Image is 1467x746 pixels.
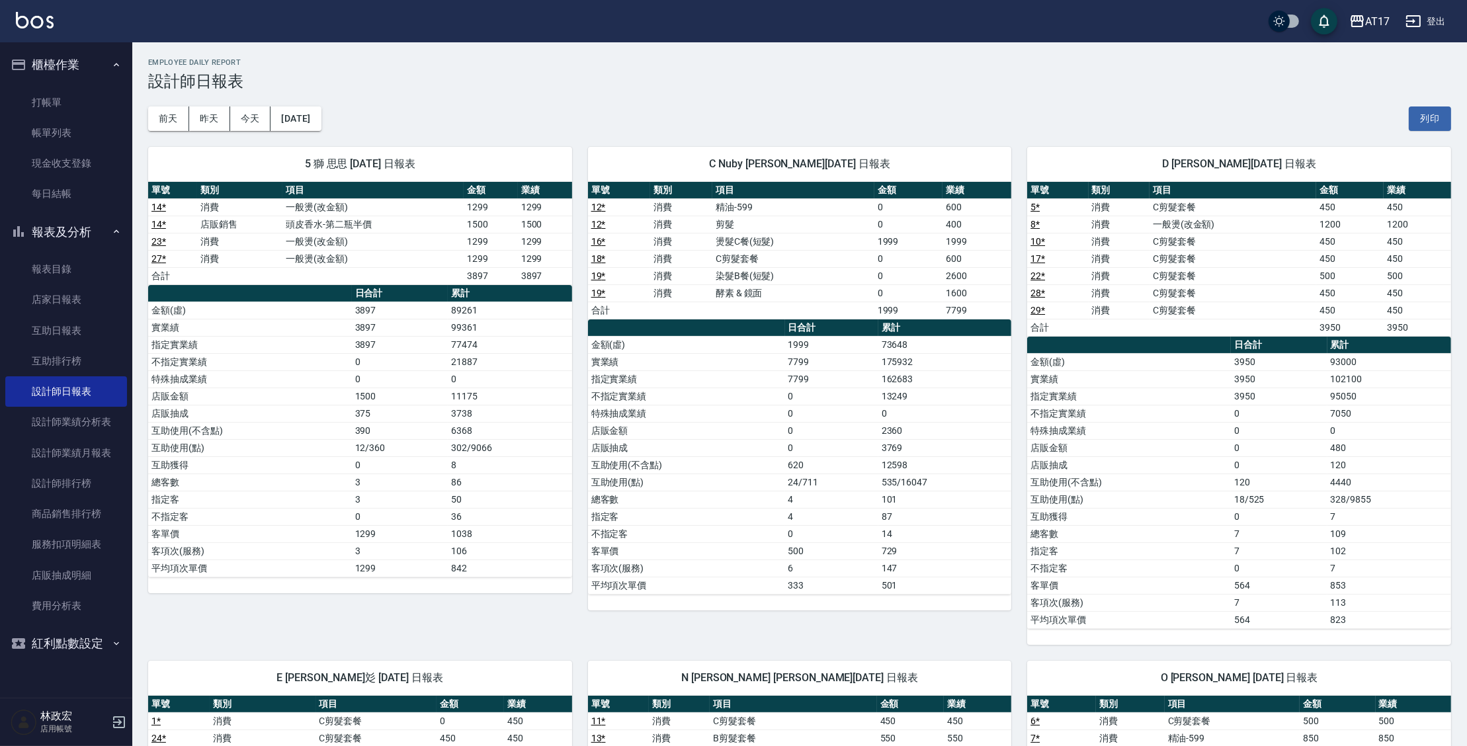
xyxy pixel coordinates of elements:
[1089,216,1150,233] td: 消費
[1027,388,1231,405] td: 指定實業績
[604,671,996,684] span: N [PERSON_NAME] [PERSON_NAME][DATE] 日報表
[352,285,448,302] th: 日合計
[448,353,571,370] td: 21887
[1231,508,1327,525] td: 0
[1327,422,1451,439] td: 0
[1089,284,1150,302] td: 消費
[878,319,1012,337] th: 累計
[1384,302,1451,319] td: 450
[5,346,127,376] a: 互助排行榜
[352,302,448,319] td: 3897
[1327,439,1451,456] td: 480
[712,267,874,284] td: 染髮B餐(短髮)
[5,499,127,529] a: 商品銷售排行榜
[197,250,282,267] td: 消費
[1384,182,1451,199] th: 業績
[148,388,352,405] td: 店販金額
[282,216,463,233] td: 頭皮香水-第二瓶半價
[164,157,556,171] span: 5 獅 思思 [DATE] 日報表
[588,491,785,508] td: 總客數
[943,198,1011,216] td: 600
[1027,405,1231,422] td: 不指定實業績
[1327,337,1451,354] th: 累計
[1365,13,1390,30] div: AT17
[878,405,1012,422] td: 0
[11,709,37,735] img: Person
[1384,250,1451,267] td: 450
[1096,696,1165,713] th: 類別
[448,370,571,388] td: 0
[1300,696,1375,713] th: 金額
[148,370,352,388] td: 特殊抽成業績
[5,407,127,437] a: 設計師業績分析表
[1344,8,1395,35] button: AT17
[282,182,463,199] th: 項目
[148,405,352,422] td: 店販抽成
[588,182,1012,319] table: a dense table
[1231,577,1327,594] td: 564
[588,508,785,525] td: 指定客
[1231,559,1327,577] td: 0
[448,474,571,491] td: 86
[5,118,127,148] a: 帳單列表
[148,302,352,319] td: 金額(虛)
[1027,542,1231,559] td: 指定客
[5,254,127,284] a: 報表目錄
[5,284,127,315] a: 店家日報表
[282,233,463,250] td: 一般燙(改金額)
[785,577,878,594] td: 333
[448,491,571,508] td: 50
[1027,577,1231,594] td: 客單價
[878,525,1012,542] td: 14
[877,696,944,713] th: 金額
[1231,422,1327,439] td: 0
[604,157,996,171] span: C Nuby [PERSON_NAME][DATE] 日報表
[448,525,571,542] td: 1038
[5,626,127,661] button: 紅利點數設定
[352,319,448,336] td: 3897
[5,376,127,407] a: 設計師日報表
[148,58,1451,67] h2: Employee Daily Report
[785,474,878,491] td: 24/711
[785,422,878,439] td: 0
[448,439,571,456] td: 302/9066
[1043,671,1435,684] span: O [PERSON_NAME] [DATE] 日報表
[874,233,943,250] td: 1999
[352,491,448,508] td: 3
[588,474,785,491] td: 互助使用(點)
[518,216,572,233] td: 1500
[1027,319,1088,336] td: 合計
[1231,370,1327,388] td: 3950
[1089,233,1150,250] td: 消費
[785,388,878,405] td: 0
[1384,216,1451,233] td: 1200
[1043,157,1435,171] span: D [PERSON_NAME][DATE] 日報表
[1165,696,1300,713] th: 項目
[1150,250,1316,267] td: C剪髮套餐
[5,48,127,82] button: 櫃檯作業
[650,216,712,233] td: 消費
[1150,233,1316,250] td: C剪髮套餐
[650,233,712,250] td: 消費
[1150,267,1316,284] td: C剪髮套餐
[1231,456,1327,474] td: 0
[448,422,571,439] td: 6368
[1231,611,1327,628] td: 564
[448,319,571,336] td: 99361
[464,267,518,284] td: 3897
[878,439,1012,456] td: 3769
[1027,474,1231,491] td: 互助使用(不含點)
[1231,405,1327,422] td: 0
[588,422,785,439] td: 店販金額
[588,439,785,456] td: 店販抽成
[1327,594,1451,611] td: 113
[1027,611,1231,628] td: 平均項次單價
[785,439,878,456] td: 0
[5,529,127,559] a: 服務扣項明細表
[874,250,943,267] td: 0
[518,267,572,284] td: 3897
[588,302,650,319] td: 合計
[1327,508,1451,525] td: 7
[1384,267,1451,284] td: 500
[588,319,1012,595] table: a dense table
